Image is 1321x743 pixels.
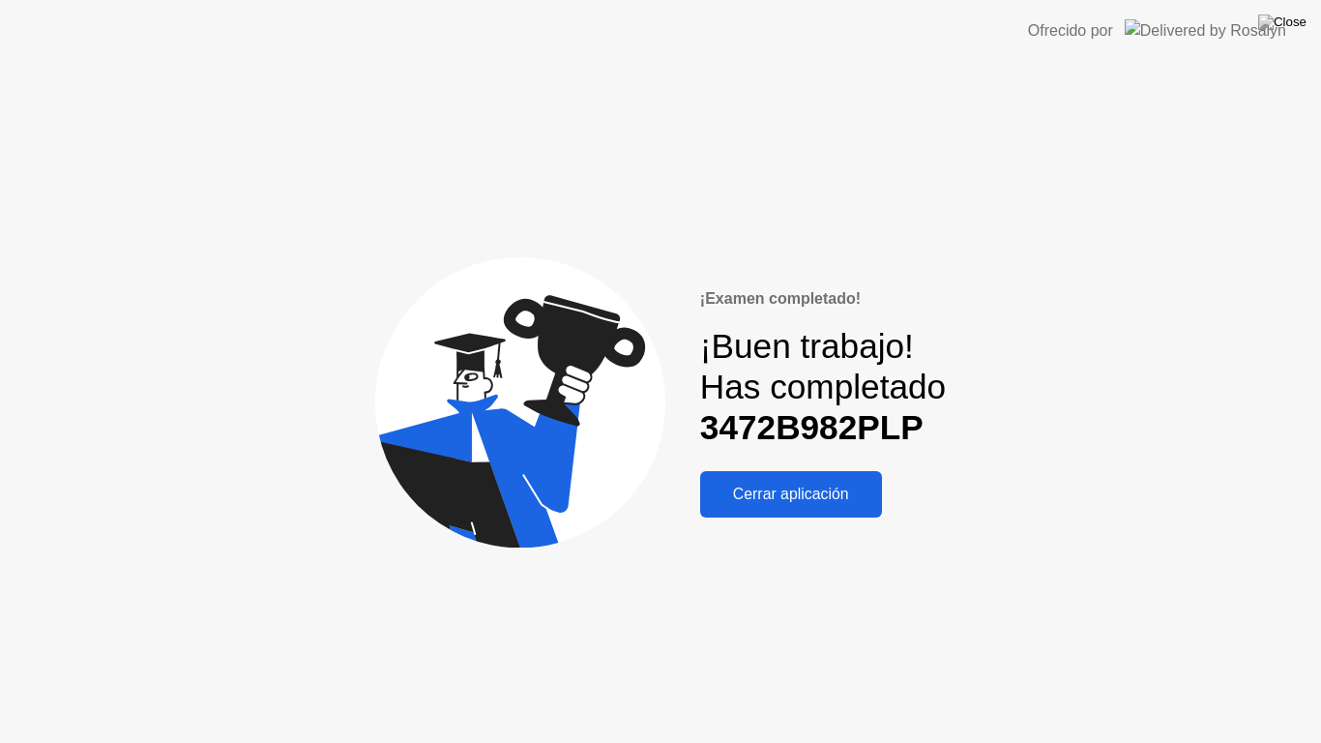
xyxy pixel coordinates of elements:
[700,287,946,311] div: ¡Examen completado!
[700,471,882,518] button: Cerrar aplicación
[1258,15,1306,30] img: Close
[700,408,924,446] b: 3472B982PLP
[1028,19,1113,43] div: Ofrecido por
[700,326,946,449] div: ¡Buen trabajo! Has completado
[1125,19,1286,42] img: Delivered by Rosalyn
[706,486,876,503] div: Cerrar aplicación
